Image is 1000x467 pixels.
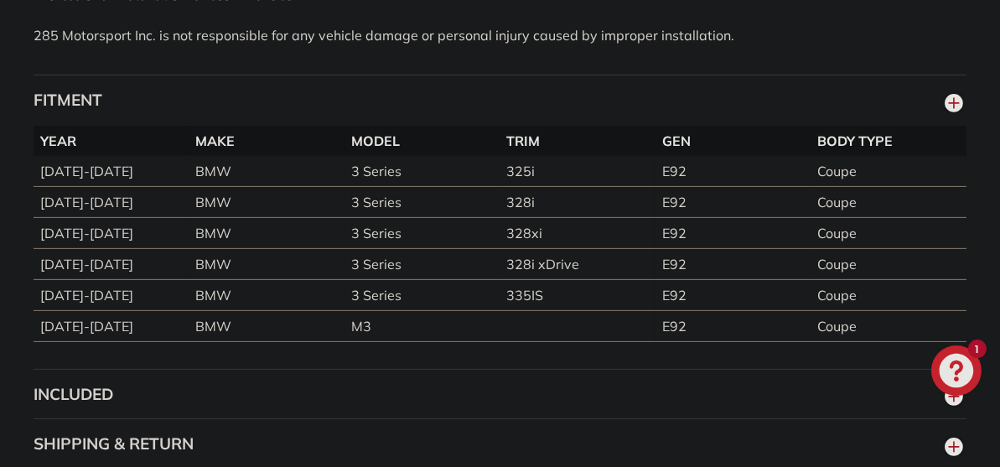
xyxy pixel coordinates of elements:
[926,345,987,400] inbox-online-store-chat: Shopify online store chat
[345,126,500,156] th: MODEL
[655,156,811,187] td: E92
[345,310,500,341] td: M3
[811,279,967,310] td: Coupe
[655,126,811,156] th: GEN
[189,126,345,156] th: MAKE
[500,186,656,217] td: 328i
[500,248,656,279] td: 328i xDrive
[189,217,345,248] td: BMW
[34,370,966,420] button: INCLUDED
[189,186,345,217] td: BMW
[500,156,656,187] td: 325i
[655,248,811,279] td: E92
[345,156,500,187] td: 3 Series
[34,126,189,156] th: YEAR
[811,186,967,217] td: Coupe
[189,279,345,310] td: BMW
[811,156,967,187] td: Coupe
[189,248,345,279] td: BMW
[34,279,189,310] td: [DATE]-[DATE]
[811,217,967,248] td: Coupe
[345,186,500,217] td: 3 Series
[500,217,656,248] td: 328xi
[189,310,345,341] td: BMW
[345,279,500,310] td: 3 Series
[34,156,189,187] td: [DATE]-[DATE]
[34,310,189,341] td: [DATE]-[DATE]
[189,156,345,187] td: BMW
[655,279,811,310] td: E92
[345,217,500,248] td: 3 Series
[655,310,811,341] td: E92
[811,126,967,156] th: BODY TYPE
[655,186,811,217] td: E92
[34,248,189,279] td: [DATE]-[DATE]
[345,248,500,279] td: 3 Series
[655,217,811,248] td: E92
[500,126,656,156] th: TRIM
[811,248,967,279] td: Coupe
[34,75,966,126] button: FITMENT
[34,217,189,248] td: [DATE]-[DATE]
[811,310,967,341] td: Coupe
[34,186,189,217] td: [DATE]-[DATE]
[500,279,656,310] td: 335IS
